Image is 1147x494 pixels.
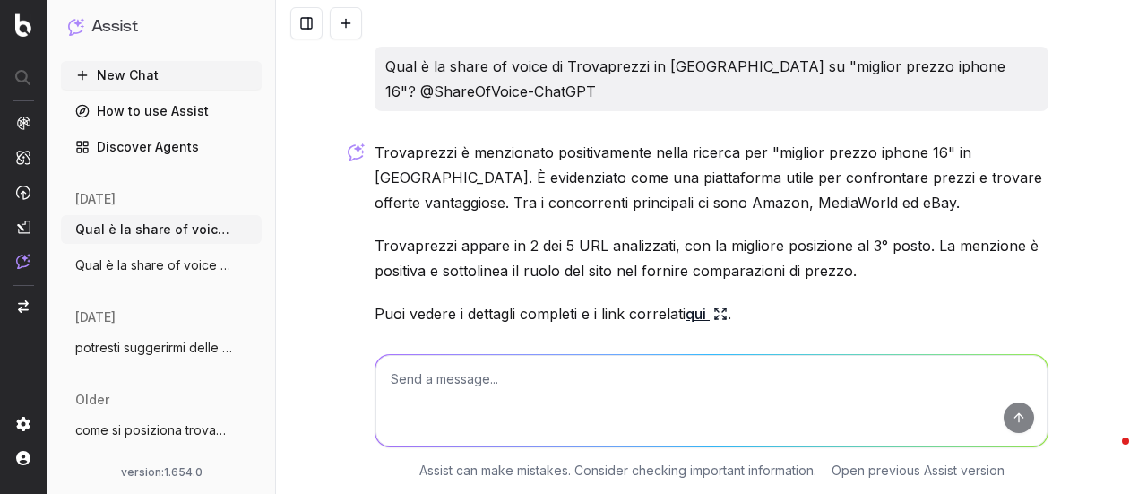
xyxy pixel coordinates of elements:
img: Activation [16,185,30,200]
span: [DATE] [75,308,116,326]
span: potresti suggerirmi delle domande associ [75,339,233,357]
a: Discover Agents [61,133,262,161]
span: [DATE] [75,190,116,208]
iframe: Intercom live chat [1086,433,1129,476]
img: Intelligence [16,150,30,165]
img: Studio [16,220,30,234]
button: Qual è la share of voice di Trovaprezzi [61,251,262,280]
button: Assist [68,14,254,39]
a: How to use Assist [61,97,262,126]
button: come si posiziona trovaprezzi su "iphone [61,416,262,445]
a: qui [686,301,728,326]
span: Qual è la share of voice di Trovaprezzi [75,256,233,274]
button: New Chat [61,61,262,90]
a: Open previous Assist version [832,462,1005,480]
span: Qual è la share of voice di Trovaprezzi [75,221,233,238]
p: Qual è la share of voice di Trovaprezzi in [GEOGRAPHIC_DATA] su "miglior prezzo iphone 16"? @Shar... [385,54,1038,104]
div: version: 1.654.0 [68,465,254,480]
span: @KeywordsSuggestions vorrei le top keywo [75,457,233,475]
p: Assist can make mistakes. Consider checking important information. [419,462,816,480]
img: Botify logo [15,13,31,37]
button: Qual è la share of voice di Trovaprezzi [61,215,262,244]
img: Switch project [18,300,29,313]
img: My account [16,451,30,465]
h1: Assist [91,14,138,39]
p: Puoi vedere i dettagli completi e i link correlati . [375,301,1048,326]
button: potresti suggerirmi delle domande associ [61,334,262,362]
img: Analytics [16,116,30,130]
p: Trovaprezzi appare in 2 dei 5 URL analizzati, con la migliore posizione al 3° posto. La menzione ... [375,233,1048,283]
img: Assist [68,18,84,35]
span: come si posiziona trovaprezzi su "iphone [75,421,233,439]
span: older [75,391,109,409]
button: @KeywordsSuggestions vorrei le top keywo [61,452,262,481]
img: Botify assist logo [348,143,365,161]
img: Setting [16,417,30,431]
p: Trovaprezzi è menzionato positivamente nella ricerca per "miglior prezzo iphone 16" in [GEOGRAPHI... [375,140,1048,215]
img: Assist [16,254,30,269]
